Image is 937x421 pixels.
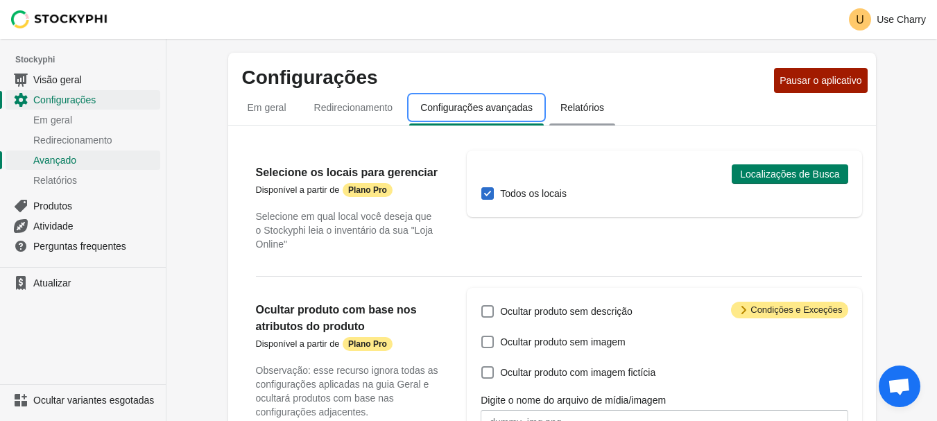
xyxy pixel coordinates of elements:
[877,14,926,25] font: Use Charry
[560,102,604,113] font: Relatórios
[406,89,547,126] button: Configurações avançadas
[6,236,160,256] a: Perguntas frequentes
[33,155,76,166] font: Avançado
[6,89,160,110] a: Configurações
[6,216,160,236] a: Atividade
[33,200,72,212] font: Produtos
[856,14,864,26] text: U
[6,150,160,170] a: Avançado
[500,367,655,378] font: Ocultar produto com imagem fictícia
[256,211,433,250] font: Selecione em qual local você deseja que o Stockyphi leia o inventário da sua "Loja Online"
[6,390,160,410] a: Ocultar variantes esgotadas
[6,130,160,150] a: Redirecionamento
[6,170,160,190] a: Relatórios
[348,185,387,195] font: Plano Pro
[500,188,567,199] font: Todos os locais
[732,164,848,184] button: Localizações de Busca
[348,339,387,349] font: Plano Pro
[256,166,438,178] font: Selecione os locais para gerenciar
[547,89,618,126] button: relatórios
[500,306,633,317] font: Ocultar produto sem descrição
[849,8,871,31] span: Avatar com iniciais U
[33,241,126,252] font: Perguntas frequentes
[740,169,839,180] font: Localizações de Busca
[33,74,82,85] font: Visão geral
[33,114,72,126] font: Em geral
[500,336,626,347] font: Ocultar produto sem imagem
[256,338,340,349] font: Disponível a partir de
[879,366,920,407] a: Open chat
[242,67,378,88] font: Configurações
[234,89,300,126] button: em geral
[11,10,108,28] img: Stockyphi
[33,277,71,289] font: Atualizar
[420,102,533,113] font: Configurações avançadas
[33,221,74,232] font: Atividade
[248,102,286,113] font: Em geral
[314,102,393,113] font: Redirecionamento
[300,89,407,126] button: redirecionamento
[15,55,55,65] font: Stockyphi
[6,69,160,89] a: Visão geral
[780,75,861,86] font: Pausar o aplicativo
[843,6,931,33] button: Avatar com iniciais UUse Charry
[774,68,867,93] button: Pausar o aplicativo
[6,273,160,293] a: Atualizar
[481,395,666,406] font: Digite o nome do arquivo de mídia/imagem
[33,395,154,406] font: Ocultar variantes esgotadas
[256,184,340,195] font: Disponível a partir de
[6,110,160,130] a: Em geral
[256,304,417,332] font: Ocultar produto com base nos atributos do produto
[33,175,77,186] font: Relatórios
[256,365,438,418] font: Observação: esse recurso ignora todas as configurações aplicadas na guia Geral e ocultará produto...
[33,135,112,146] font: Redirecionamento
[6,196,160,216] a: Produtos
[750,304,842,315] font: Condições e Exceções
[33,94,96,105] font: Configurações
